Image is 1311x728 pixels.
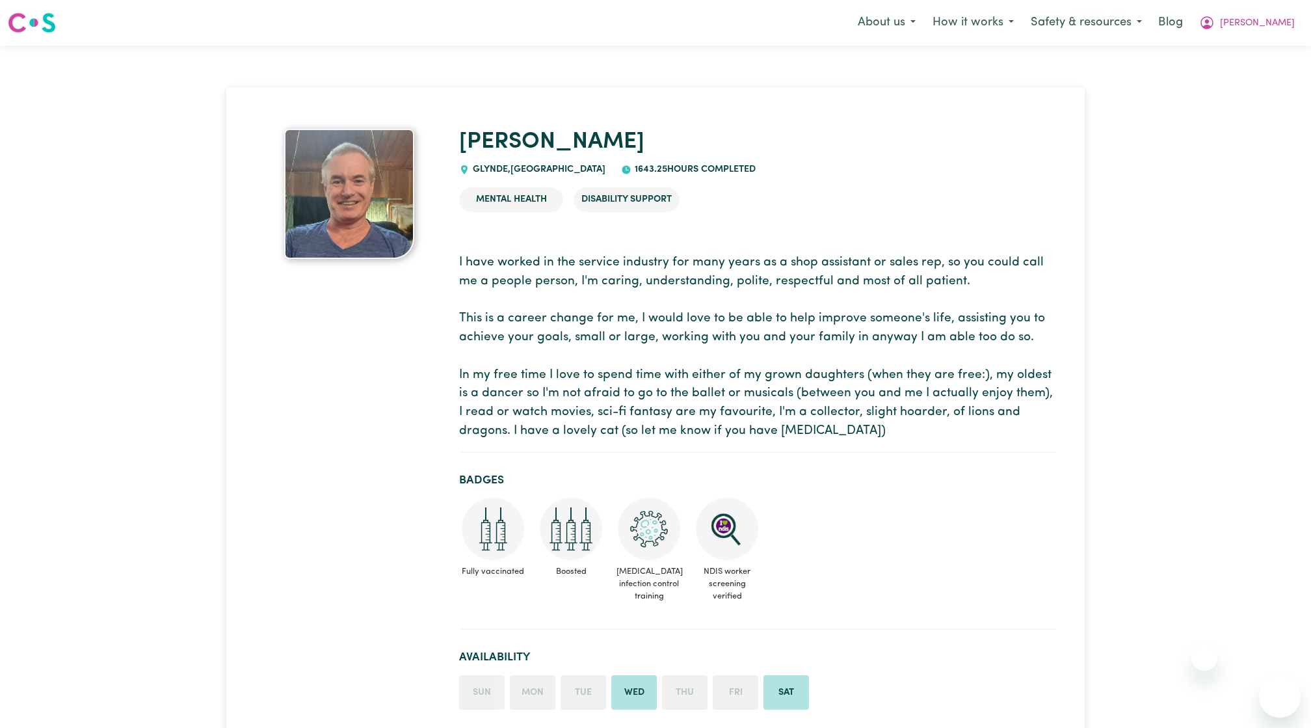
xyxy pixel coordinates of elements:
[459,675,505,710] li: Unavailable on Sunday
[459,187,563,212] li: Mental Health
[849,9,924,36] button: About us
[462,498,524,560] img: Care and support worker has received 2 doses of COVID-19 vaccine
[662,675,708,710] li: Unavailable on Thursday
[470,165,605,174] span: GLYNDE , [GEOGRAPHIC_DATA]
[615,560,683,608] span: [MEDICAL_DATA] infection control training
[631,165,756,174] span: 1643.25 hours completed
[459,560,527,583] span: Fully vaccinated
[8,8,56,38] a: Careseekers logo
[693,560,761,608] span: NDIS worker screening verified
[459,131,644,154] a: [PERSON_NAME]
[561,675,606,710] li: Unavailable on Tuesday
[713,675,758,710] li: Unavailable on Friday
[924,9,1022,36] button: How it works
[255,129,444,259] a: David's profile picture'
[1191,645,1217,671] iframe: Close message
[459,651,1056,664] h2: Availability
[574,187,680,212] li: Disability Support
[1022,9,1150,36] button: Safety & resources
[696,498,758,560] img: NDIS Worker Screening Verified
[1150,8,1191,37] a: Blog
[611,675,657,710] li: Available on Wednesday
[1259,676,1301,718] iframe: Button to launch messaging window
[8,11,56,34] img: Careseekers logo
[618,498,680,560] img: CS Academy: COVID-19 Infection Control Training course completed
[459,254,1056,441] p: I have worked in the service industry for many years as a shop assistant or sales rep, so you cou...
[510,675,555,710] li: Unavailable on Monday
[284,129,414,259] img: David
[1220,16,1295,31] span: [PERSON_NAME]
[537,560,605,583] span: Boosted
[763,675,809,710] li: Available on Saturday
[459,474,1056,487] h2: Badges
[1191,9,1303,36] button: My Account
[540,498,602,560] img: Care and support worker has received booster dose of COVID-19 vaccination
